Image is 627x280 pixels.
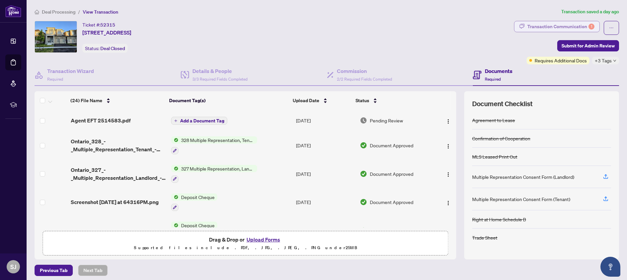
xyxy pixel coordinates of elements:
th: Upload Date [290,91,353,110]
span: Ontario_328_-_Multiple_Representation_Tenant_-_Acknowledgement_and_Consent2.pdf [71,137,165,153]
img: Document Status [360,198,367,206]
span: Deposit Cheque [178,193,217,201]
span: Upload Date [293,97,319,104]
span: Document Checklist [472,99,533,108]
span: Previous Tab [40,265,67,276]
img: Document Status [360,227,367,234]
span: home [35,10,39,14]
div: Multiple Representation Consent Form (Tenant) [472,195,570,203]
li: / [78,8,80,16]
span: 52315 [100,22,115,28]
span: +3 Tags [595,57,612,64]
img: logo [5,5,21,17]
span: ellipsis [609,26,614,30]
button: Logo [443,115,454,126]
img: Document Status [360,142,367,149]
span: View Transaction [83,9,118,15]
div: Ticket #: [82,21,115,29]
h4: Details & People [192,67,248,75]
img: IMG-N12269200_1.jpg [35,21,77,52]
span: Pending Review [370,117,403,124]
div: 1 [588,24,594,30]
span: plus [174,119,177,122]
img: Status Icon [171,222,178,229]
span: down [613,59,616,62]
span: Requires Additional Docs [535,57,587,64]
article: Transaction saved a day ago [561,8,619,16]
button: Transaction Communication1 [514,21,600,32]
span: Screenshot [DATE] at 64310PM.png [71,227,159,235]
div: Status: [82,44,128,53]
span: Status [356,97,369,104]
button: Logo [443,197,454,207]
th: Status [353,91,429,110]
img: Document Status [360,170,367,177]
span: Document Approved [370,198,413,206]
span: [STREET_ADDRESS] [82,29,131,36]
span: Agent EFT 2514583.pdf [71,116,131,124]
span: Drag & Drop or [209,235,282,244]
button: Logo [443,225,454,236]
p: Supported files include .PDF, .JPG, .JPEG, .PNG under 25 MB [47,244,444,252]
span: Deal Processing [42,9,75,15]
button: Status Icon328 Multiple Representation, Tenant - Acknowledgement & Consent Disclosure [171,136,257,154]
button: Submit for Admin Review [557,40,619,51]
span: 328 Multiple Representation, Tenant - Acknowledgement & Consent Disclosure [178,136,257,144]
button: Status IconDeposit Cheque [171,222,217,240]
h4: Documents [485,67,512,75]
img: Status Icon [171,136,178,144]
td: [DATE] [293,188,357,217]
span: Document Approved [370,142,413,149]
span: Required [485,77,501,82]
th: Document Tag(s) [166,91,290,110]
button: Previous Tab [35,265,73,276]
button: Status IconDeposit Cheque [171,193,217,211]
button: Next Tab [78,265,108,276]
td: [DATE] [293,160,357,188]
span: 3/3 Required Fields Completed [192,77,248,82]
div: Confirmation of Cooperation [472,135,530,142]
span: Document Approved [370,227,413,234]
span: Screenshot [DATE] at 64316PM.png [71,198,159,206]
button: Open asap [600,257,620,277]
span: Deal Closed [100,45,125,51]
span: Ontario_327_-_Multiple_Representation_Landlord_-_Acknowledgement_and_Consent.pdf [71,166,165,182]
img: Document Status [360,117,367,124]
div: Trade Sheet [472,234,497,241]
button: Add a Document Tag [171,117,227,125]
img: Status Icon [171,165,178,172]
span: SJ [10,262,16,271]
button: Logo [443,140,454,151]
img: Logo [446,172,451,177]
td: [DATE] [293,110,357,131]
img: Logo [446,200,451,206]
button: Logo [443,169,454,179]
span: 2/2 Required Fields Completed [337,77,392,82]
span: Drag & Drop orUpload FormsSupported files include .PDF, .JPG, .JPEG, .PNG under25MB [43,231,448,256]
span: Deposit Cheque [178,222,217,229]
div: Agreement to Lease [472,116,515,124]
span: 327 Multiple Representation, Landlord - Acknowledgement & Consent Disclosure [178,165,257,172]
td: [DATE] [293,216,357,245]
h4: Commission [337,67,392,75]
span: (24) File Name [70,97,102,104]
button: Upload Forms [245,235,282,244]
span: Document Approved [370,170,413,177]
div: MLS Leased Print Out [472,153,517,160]
th: (24) File Name [68,91,166,110]
span: Add a Document Tag [180,118,224,123]
button: Status Icon327 Multiple Representation, Landlord - Acknowledgement & Consent Disclosure [171,165,257,183]
div: Right at Home Schedule B [472,216,526,223]
img: Status Icon [171,193,178,201]
div: Transaction Communication [527,21,594,32]
h4: Transaction Wizard [47,67,94,75]
td: [DATE] [293,131,357,160]
img: Logo [446,119,451,124]
img: Logo [446,144,451,149]
span: Submit for Admin Review [562,40,615,51]
span: Required [47,77,63,82]
div: Multiple Representation Consent Form (Landlord) [472,173,574,180]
